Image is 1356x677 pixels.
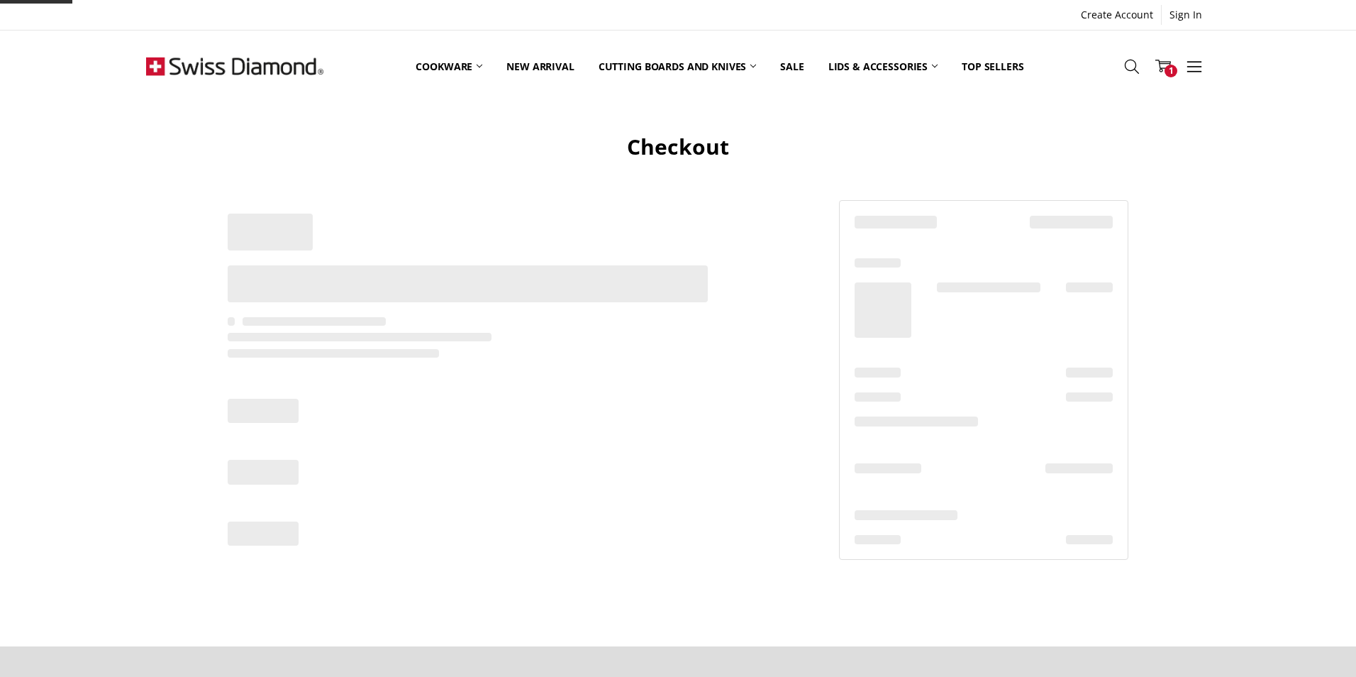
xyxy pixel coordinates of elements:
[768,35,816,97] a: Sale
[1147,48,1179,84] a: 1
[1162,5,1210,25] a: Sign In
[146,133,1210,160] h1: Checkout
[1165,65,1177,77] span: 1
[587,35,769,97] a: Cutting boards and knives
[146,31,323,101] img: Free Shipping On Every Order
[816,35,950,97] a: Lids & Accessories
[1073,5,1161,25] a: Create Account
[950,35,1035,97] a: Top Sellers
[494,35,586,97] a: New arrival
[404,35,494,97] a: Cookware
